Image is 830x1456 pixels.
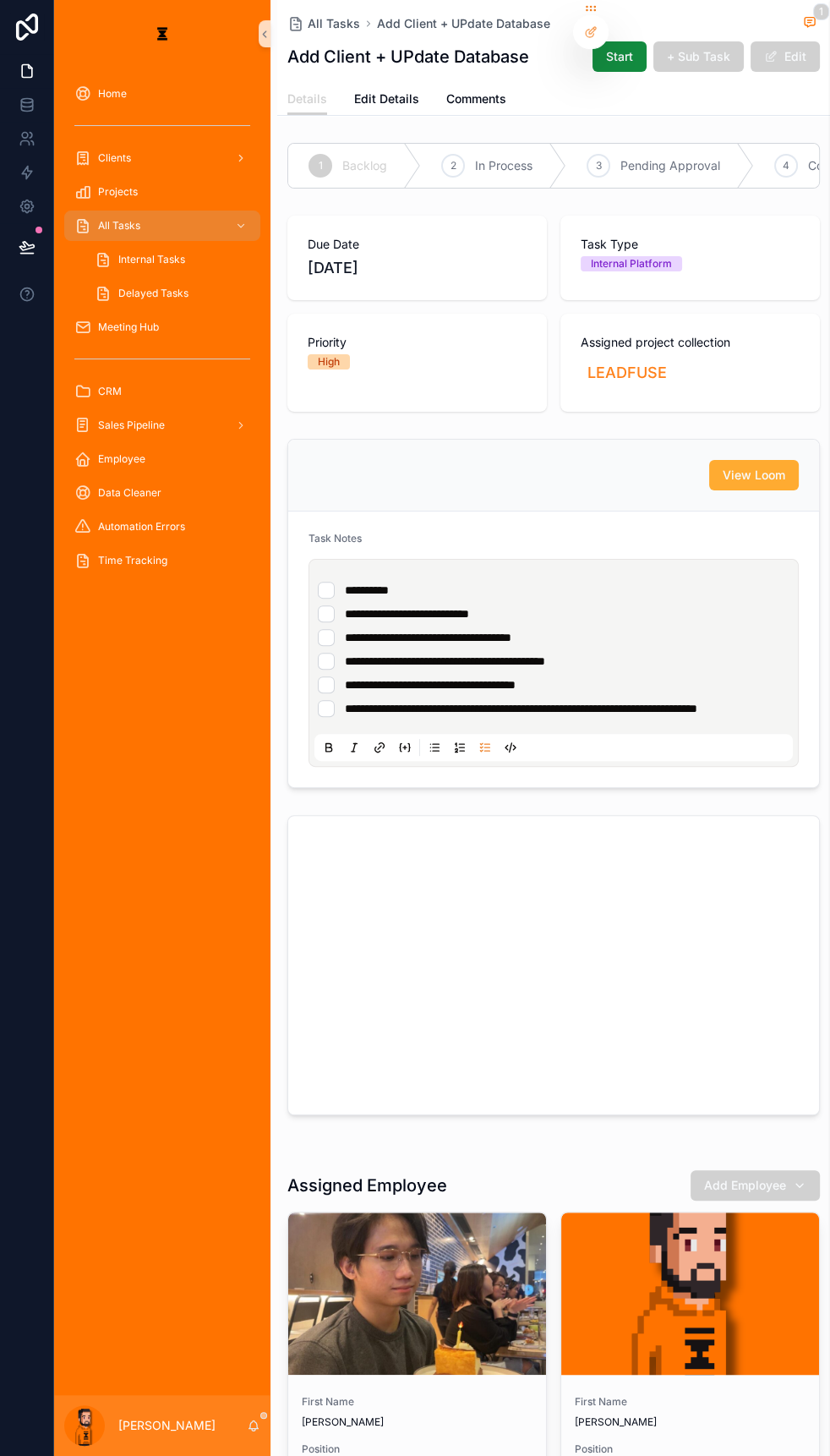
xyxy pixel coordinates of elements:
[581,236,800,253] span: Task Type
[98,320,159,334] span: Meeting Hub
[85,244,260,275] a: Internal Tasks
[592,41,647,72] button: Start
[64,512,260,542] a: Automation Errors
[581,358,674,388] a: LEADFUSE
[98,87,127,101] span: Home
[118,287,188,300] span: Delayed Tasks
[98,385,122,398] span: CRM
[446,90,506,107] span: Comments
[667,48,730,65] span: + Sub Task
[354,90,419,107] span: Edit Details
[287,45,529,68] h1: Add Client + UPdate Database
[377,15,550,32] a: Add Client + UPdate Database
[354,84,419,118] a: Edit Details
[98,486,161,500] span: Data Cleaner
[288,1212,546,1375] div: IMG_6173-768x1024.jpg
[85,278,260,309] a: Delayed Tasks
[308,334,527,351] span: Priority
[64,211,260,241] a: All Tasks
[653,41,744,72] button: + Sub Task
[287,84,327,116] a: Details
[475,157,532,174] span: In Process
[287,90,327,107] span: Details
[783,159,789,172] span: 4
[98,419,165,432] span: Sales Pipeline
[342,157,387,174] span: Backlog
[64,444,260,474] a: Employee
[587,361,667,385] span: LEADFUSE
[450,159,456,172] span: 2
[64,79,260,109] a: Home
[118,253,185,266] span: Internal Tasks
[575,1395,805,1409] span: First Name
[98,151,131,165] span: Clients
[64,376,260,407] a: CRM
[308,236,527,253] span: Due Date
[704,1177,786,1194] span: Add Employee
[446,84,506,118] a: Comments
[581,334,800,351] span: Assigned project collection
[302,1415,532,1429] span: [PERSON_NAME]
[287,15,360,32] a: All Tasks
[751,41,820,72] button: Edit
[723,467,785,484] span: View Loom
[800,14,820,34] button: 1
[561,1212,819,1375] div: 2-2.png
[302,1395,532,1409] span: First Name
[54,68,270,595] div: scrollable content
[149,20,176,47] img: App logo
[318,354,340,369] div: High
[691,1170,820,1201] button: Add Employee
[319,159,323,172] span: 1
[309,532,362,545] span: Task Notes
[64,478,260,508] a: Data Cleaner
[64,143,260,173] a: Clients
[302,1442,532,1456] span: Position
[813,3,829,20] span: 1
[709,460,799,490] button: View Loom
[606,48,633,65] span: Start
[287,1174,447,1197] h1: Assigned Employee
[308,256,527,280] span: [DATE]
[64,177,260,207] a: Projects
[98,219,140,233] span: All Tasks
[308,15,360,32] span: All Tasks
[620,157,720,174] span: Pending Approval
[591,256,672,271] div: Internal Platform
[98,185,138,199] span: Projects
[118,1417,216,1434] p: [PERSON_NAME]
[575,1415,805,1429] span: [PERSON_NAME]
[575,1442,805,1456] span: Position
[64,312,260,342] a: Meeting Hub
[98,520,185,534] span: Automation Errors
[64,410,260,441] a: Sales Pipeline
[596,159,602,172] span: 3
[98,452,145,466] span: Employee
